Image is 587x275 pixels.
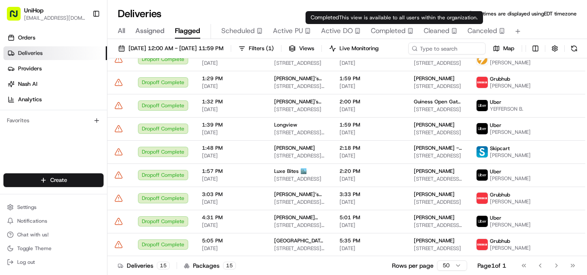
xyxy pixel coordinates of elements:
[274,214,326,221] span: [PERSON_NAME] ([PERSON_NAME] Table)
[3,77,107,91] a: Nash AI
[18,96,42,103] span: Analytics
[274,60,326,66] span: [STREET_ADDRESS]
[114,42,227,54] button: [DATE] 12:00 AM - [DATE] 11:59 PM
[414,168,455,175] span: [PERSON_NAME]
[339,60,400,66] span: [DATE]
[202,98,260,105] span: 1:32 PM
[3,31,107,45] a: Orders
[490,106,523,112] span: YEFFERSON B.
[274,245,326,252] span: [STREET_ADDRESS][PERSON_NAME]
[184,261,236,270] div: Packages
[339,175,400,182] span: [DATE]
[339,45,379,52] span: Live Monitoring
[325,42,382,54] button: Live Monitoring
[490,122,501,129] span: Uber
[18,65,42,73] span: Providers
[339,75,400,82] span: 1:59 PM
[339,199,400,205] span: [DATE]
[61,47,104,54] a: Powered byPylon
[477,123,488,134] img: uber-new-logo.jpeg
[414,145,462,151] span: [PERSON_NAME] - UniHop
[17,259,35,266] span: Log out
[3,46,107,60] a: Deliveries
[490,215,501,221] span: Uber
[202,75,260,82] span: 1:29 PM
[274,168,307,175] span: Luxe Bites 🏙️
[490,175,531,182] span: [PERSON_NAME]
[414,75,455,82] span: [PERSON_NAME]
[24,6,43,15] span: UniHop
[490,76,510,82] span: Grubhub
[175,26,200,36] span: Flagged
[202,222,260,229] span: [DATE]
[202,168,260,175] span: 1:57 PM
[3,201,104,213] button: Settings
[339,129,400,136] span: [DATE]
[490,168,501,175] span: Uber
[477,193,488,204] img: 5e692f75ce7d37001a5d71f1
[414,98,462,105] span: Guiness Open Gate Brewery
[414,237,455,244] span: [PERSON_NAME]
[235,42,278,54] button: Filters(1)
[17,245,52,252] span: Toggle Theme
[490,191,510,198] span: Grubhub
[50,176,67,184] span: Create
[274,222,326,229] span: [STREET_ADDRESS][PERSON_NAME]
[414,175,462,182] span: [STREET_ADDRESS][PERSON_NAME]
[3,93,107,106] a: Analytics
[477,54,488,65] img: bolt_logo.png
[3,114,104,127] div: Favorites
[414,245,462,252] span: [STREET_ADDRESS]
[274,83,326,90] span: [STREET_ADDRESS][PERSON_NAME]
[321,26,353,36] span: Active DO
[3,229,104,241] button: Chat with us!
[489,42,518,54] button: Map
[274,199,326,205] span: [STREET_ADDRESS][PERSON_NAME]
[3,242,104,254] button: Toggle Theme
[17,231,49,238] span: Chat with us!
[3,215,104,227] button: Notifications
[202,121,260,128] span: 1:39 PM
[285,42,318,54] button: Views
[414,222,462,229] span: [STREET_ADDRESS][US_STATE]
[221,26,255,36] span: Scheduled
[339,214,400,221] span: 5:01 PM
[202,245,260,252] span: [DATE]
[503,45,514,52] span: Map
[3,62,107,76] a: Providers
[477,146,488,157] img: profile_skipcart_partner.png
[3,256,104,268] button: Log out
[339,237,400,244] span: 5:35 PM
[274,106,326,113] span: [STREET_ADDRESS]
[339,245,400,252] span: [DATE]
[306,11,483,24] div: Completed
[266,45,274,52] span: ( 1 )
[202,129,260,136] span: [DATE]
[86,47,104,54] span: Pylon
[18,80,37,88] span: Nash AI
[202,83,260,90] span: [DATE]
[3,173,104,187] button: Create
[135,26,165,36] span: Assigned
[414,152,462,159] span: [STREET_ADDRESS]
[274,191,326,198] span: [PERSON_NAME]‘s House of Flowers
[202,106,260,113] span: [DATE]
[339,152,400,159] span: [DATE]
[339,168,400,175] span: 2:20 PM
[273,26,303,36] span: Active PU
[339,106,400,113] span: [DATE]
[3,3,89,24] button: UniHop[EMAIL_ADDRESS][DOMAIN_NAME]
[274,175,326,182] span: [STREET_ADDRESS]
[17,204,37,211] span: Settings
[274,152,326,159] span: [STREET_ADDRESS][PERSON_NAME]
[249,45,274,52] span: Filters
[202,60,260,66] span: [DATE]
[477,77,488,88] img: 5e692f75ce7d37001a5d71f1
[17,218,47,224] span: Notifications
[274,121,297,128] span: Longview
[202,152,260,159] span: [DATE]
[408,42,486,54] input: Type to search
[490,245,531,251] span: [PERSON_NAME]
[202,199,260,205] span: [DATE]
[468,26,497,36] span: Canceled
